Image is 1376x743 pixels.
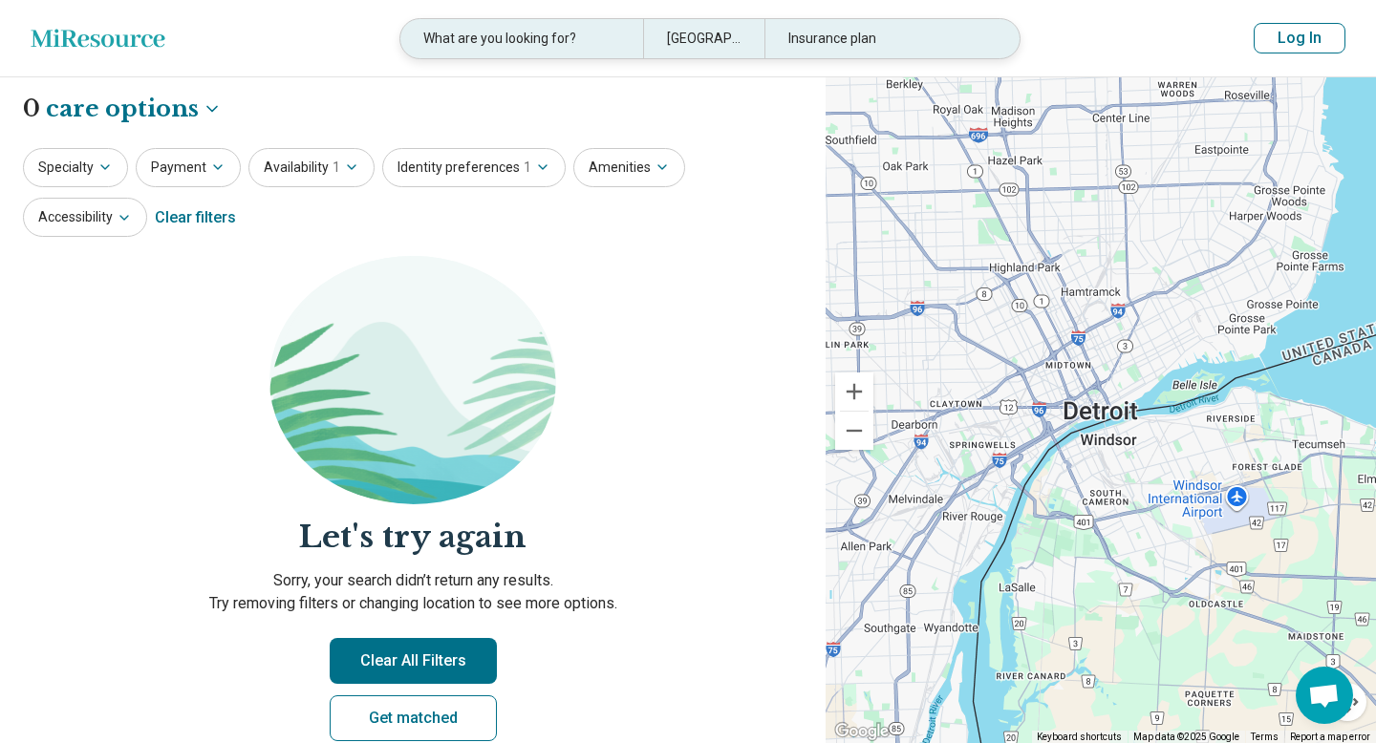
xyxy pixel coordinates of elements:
[46,93,199,125] span: care options
[23,516,803,559] h2: Let's try again
[382,148,566,187] button: Identity preferences1
[23,569,803,615] p: Sorry, your search didn’t return any results. Try removing filters or changing location to see mo...
[835,372,873,411] button: Zoom in
[330,638,497,684] button: Clear All Filters
[764,19,1007,58] div: Insurance plan
[643,19,764,58] div: [GEOGRAPHIC_DATA], [GEOGRAPHIC_DATA]
[333,158,340,178] span: 1
[1254,23,1345,53] button: Log In
[1133,732,1239,742] span: Map data ©2025 Google
[23,198,147,237] button: Accessibility
[248,148,375,187] button: Availability1
[330,695,497,741] a: Get matched
[573,148,685,187] button: Amenities
[1296,667,1353,724] div: Open chat
[23,148,128,187] button: Specialty
[136,148,241,187] button: Payment
[1290,732,1370,742] a: Report a map error
[23,93,222,125] h1: 0
[400,19,643,58] div: What are you looking for?
[46,93,222,125] button: Care options
[524,158,531,178] span: 1
[1251,732,1279,742] a: Terms (opens in new tab)
[835,412,873,450] button: Zoom out
[155,195,236,241] div: Clear filters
